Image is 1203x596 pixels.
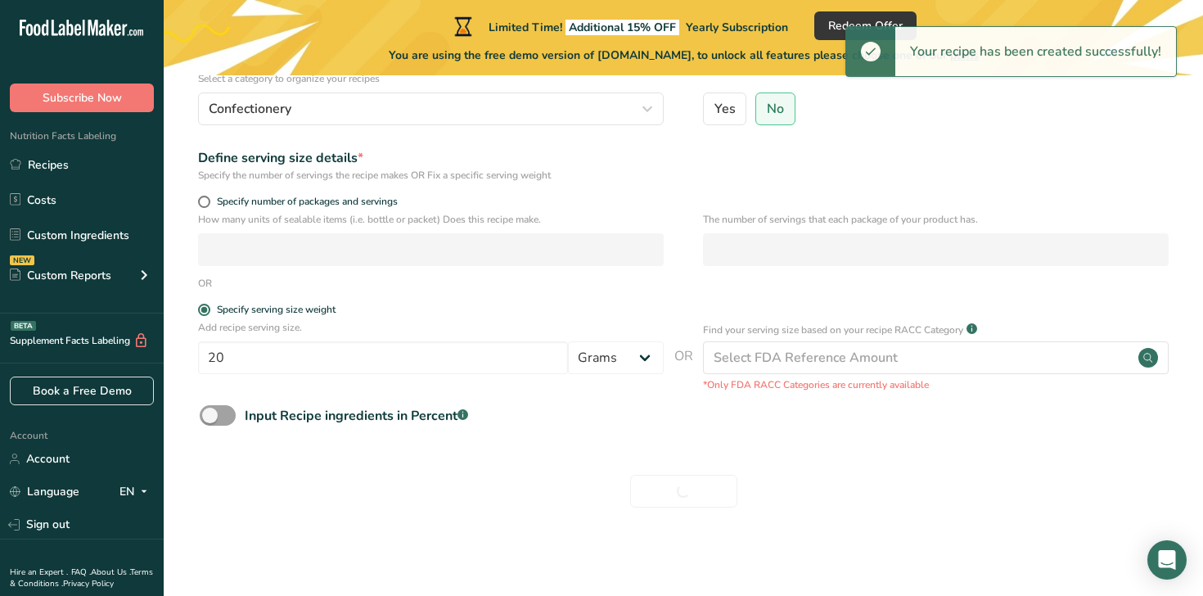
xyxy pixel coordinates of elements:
[10,255,34,265] div: NEW
[10,567,68,578] a: Hire an Expert .
[217,304,336,316] div: Specify serving size weight
[119,482,154,502] div: EN
[198,276,212,291] div: OR
[10,567,153,589] a: Terms & Conditions .
[198,71,664,86] p: Select a category to organize your recipes
[198,212,664,227] p: How many units of sealable items (i.e. bottle or packet) Does this recipe make.
[11,321,36,331] div: BETA
[198,320,664,335] p: Add recipe serving size.
[674,346,693,392] span: OR
[10,377,154,405] a: Book a Free Demo
[703,377,1169,392] p: *Only FDA RACC Categories are currently available
[565,20,679,35] span: Additional 15% OFF
[10,477,79,506] a: Language
[767,101,784,117] span: No
[828,17,903,34] span: Redeem Offer
[814,11,917,40] button: Redeem Offer
[209,99,291,119] span: Confectionery
[451,16,788,36] div: Limited Time!
[245,406,468,426] div: Input Recipe ingredients in Percent
[714,101,736,117] span: Yes
[210,196,398,208] span: Specify number of packages and servings
[10,84,154,112] button: Subscribe Now
[714,348,898,368] div: Select FDA Reference Amount
[71,567,91,578] a: FAQ .
[198,168,664,183] div: Specify the number of servings the recipe makes OR Fix a specific serving weight
[198,93,664,125] button: Confectionery
[703,212,1169,227] p: The number of servings that each package of your product has.
[389,47,979,64] span: You are using the free demo version of [DOMAIN_NAME], to unlock all features please choose one of...
[43,89,122,106] span: Subscribe Now
[91,567,130,578] a: About Us .
[198,341,568,374] input: Type your serving size here
[10,267,111,284] div: Custom Reports
[198,148,664,168] div: Define serving size details
[703,323,963,337] p: Find your serving size based on your recipe RACC Category
[686,20,788,35] span: Yearly Subscription
[1147,540,1187,580] div: Open Intercom Messenger
[63,578,114,589] a: Privacy Policy
[895,27,1176,76] div: Your recipe has been created successfully!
